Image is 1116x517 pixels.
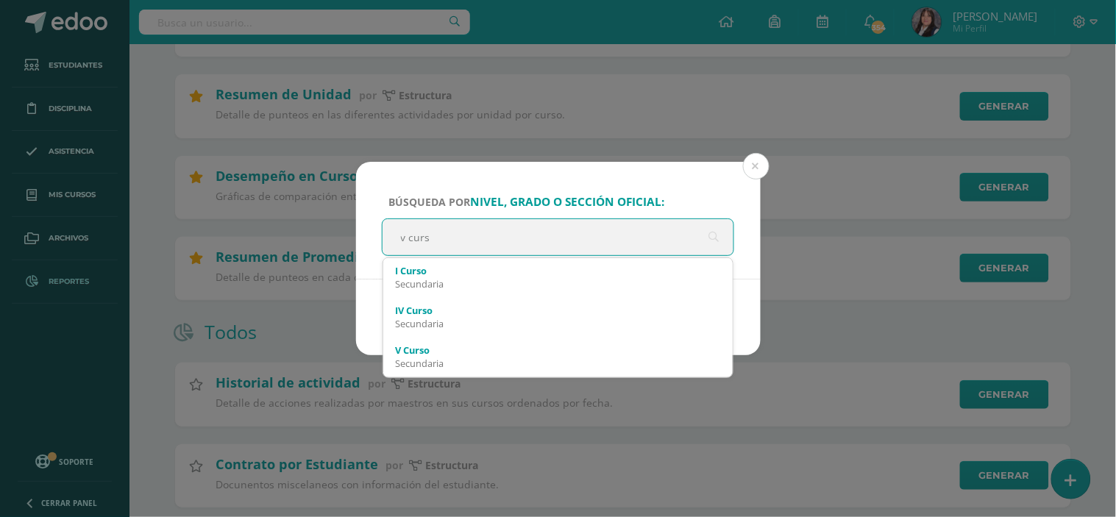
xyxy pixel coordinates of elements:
div: V Curso [395,343,722,357]
div: Secundaria [395,317,722,330]
input: ej. Primero primaria, etc. [383,219,734,255]
div: I Curso [395,264,722,277]
button: Close (Esc) [743,153,770,179]
span: Búsqueda por [389,195,665,209]
div: Secundaria [395,357,722,370]
strong: nivel, grado o sección oficial: [471,194,665,210]
div: IV Curso [395,304,722,317]
div: Secundaria [395,277,722,290]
